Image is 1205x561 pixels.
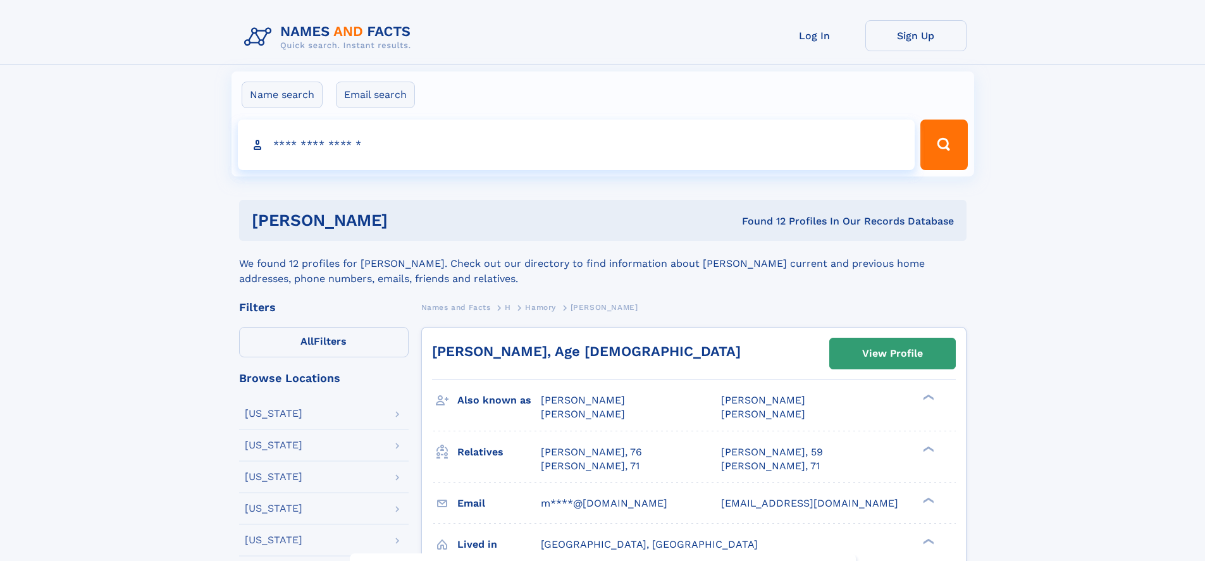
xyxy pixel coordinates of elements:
div: We found 12 profiles for [PERSON_NAME]. Check out our directory to find information about [PERSON... [239,241,967,287]
h1: [PERSON_NAME] [252,213,565,228]
div: [US_STATE] [245,503,302,514]
span: [PERSON_NAME] [541,408,625,420]
span: Hamory [525,303,556,312]
a: Names and Facts [421,299,491,315]
img: Logo Names and Facts [239,20,421,54]
span: H [505,303,511,312]
div: [US_STATE] [245,440,302,450]
a: Sign Up [865,20,967,51]
h3: Also known as [457,390,541,411]
a: [PERSON_NAME], 59 [721,445,823,459]
span: All [300,335,314,347]
input: search input [238,120,915,170]
div: ❯ [920,393,935,402]
a: Hamory [525,299,556,315]
a: View Profile [830,338,955,369]
span: [PERSON_NAME] [541,394,625,406]
label: Email search [336,82,415,108]
div: ❯ [920,537,935,545]
a: [PERSON_NAME], 71 [541,459,640,473]
h3: Email [457,493,541,514]
div: View Profile [862,339,923,368]
span: [EMAIL_ADDRESS][DOMAIN_NAME] [721,497,898,509]
a: [PERSON_NAME], 76 [541,445,642,459]
div: Found 12 Profiles In Our Records Database [565,214,954,228]
span: [PERSON_NAME] [721,394,805,406]
div: ❯ [920,496,935,504]
button: Search Button [920,120,967,170]
div: Browse Locations [239,373,409,384]
div: [US_STATE] [245,472,302,482]
a: [PERSON_NAME], 71 [721,459,820,473]
div: Filters [239,302,409,313]
span: [PERSON_NAME] [571,303,638,312]
a: H [505,299,511,315]
span: [GEOGRAPHIC_DATA], [GEOGRAPHIC_DATA] [541,538,758,550]
a: Log In [764,20,865,51]
div: [US_STATE] [245,535,302,545]
h3: Relatives [457,441,541,463]
div: ❯ [920,445,935,453]
span: [PERSON_NAME] [721,408,805,420]
div: [US_STATE] [245,409,302,419]
label: Name search [242,82,323,108]
label: Filters [239,327,409,357]
a: [PERSON_NAME], Age [DEMOGRAPHIC_DATA] [432,343,741,359]
h3: Lived in [457,534,541,555]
